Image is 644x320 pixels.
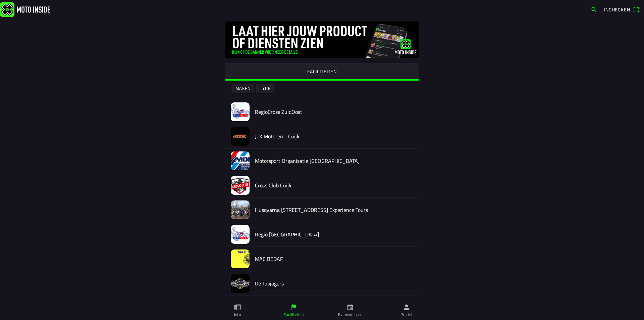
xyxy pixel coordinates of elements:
ion-text: Maken [235,86,251,91]
img: 2ICJh0beNgKd0bCzGU5ym4mQ3NQsOh840YCd1WbW.jpeg [231,299,250,317]
h2: MAC BEDAF [255,256,413,262]
h2: Cross Club Cuijk [255,182,413,189]
img: FPyWlcerzEXqUMuL5hjUx9yJ6WAfvQJe4uFRXTbk.jpg [231,274,250,293]
img: gq2TelBLMmpi4fWFHNg00ygdNTGbkoIX0dQjbKR7.jpg [225,21,419,58]
h2: Regio [GEOGRAPHIC_DATA] [255,231,413,238]
span: Inchecken [604,6,630,13]
ion-label: Info [234,312,241,318]
ion-segment-button: FACILITEITEN [225,63,419,81]
img: tbV43iNm4SzZ9mINDVPfXAfYBN0Mh2KtnUMa0Atn.png [231,151,250,170]
a: search [587,4,601,15]
ion-label: Faciliteiten [284,312,304,318]
ion-icon: person [403,304,410,311]
img: h755ZB0YmAQVMLmChelM73dbo2hjE3tFg87XYDwz.jpg [231,249,250,268]
ion-label: Profiel [400,312,413,318]
a: Incheckenqr scanner [601,4,643,15]
ion-label: Evenementen [338,312,363,318]
h2: De Tapjagers [255,280,413,287]
ion-button: Type [256,84,275,93]
img: p0lo0LiwYjl5GNmG6JYoPN8Eg7vITyFV3fmaNkNM.jpg [231,225,250,244]
img: vKiD6aWk1KGCV7kxOazT7ShHwSDtaq6zenDXxJPe.jpeg [231,176,250,195]
img: J8un5ZHQ9l86iclDdNp7Eh7P8aWFRBHflty5pE82.jpg [231,102,250,121]
img: a4K20aEps9A1MEftKWu8fO91IROhzgN3KKMuxDmA.jpeg [231,127,250,146]
ion-icon: flag [290,304,298,311]
ion-icon: paper [234,304,241,311]
h2: RegioCross ZuidOost [255,109,413,115]
img: XNDXmJXdx8POMnp3lvWq118r8LAETTfBzjforOms.jpeg [231,200,250,219]
h2: Motorsport Organisatie [GEOGRAPHIC_DATA] [255,158,413,164]
ion-icon: calendar [346,304,354,311]
h2: JTX Motoren - Cuijk [255,133,413,140]
h2: Husqvarna [STREET_ADDRESS] Experience Tours [255,207,413,213]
